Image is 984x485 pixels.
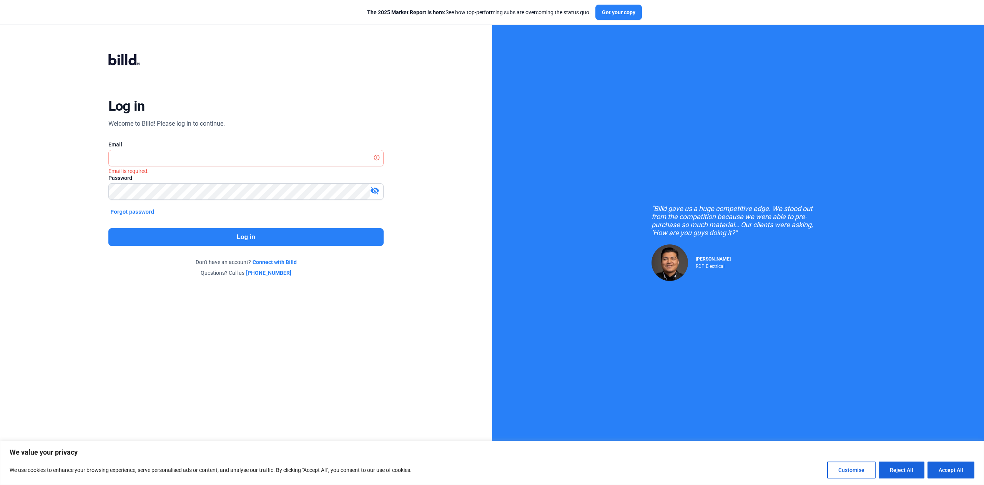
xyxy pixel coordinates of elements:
[827,462,876,478] button: Customise
[879,462,924,478] button: Reject All
[927,462,974,478] button: Accept All
[652,244,688,281] img: Raul Pacheco
[108,119,225,128] div: Welcome to Billd! Please log in to continue.
[696,262,731,269] div: RDP Electrical
[108,269,384,277] div: Questions? Call us
[108,141,384,148] div: Email
[595,5,642,20] button: Get your copy
[108,258,384,266] div: Don't have an account?
[10,448,974,457] p: We value your privacy
[253,258,297,266] a: Connect with Billd
[108,168,149,174] i: Email is required.
[367,9,445,15] span: The 2025 Market Report is here:
[10,465,412,475] p: We use cookies to enhance your browsing experience, serve personalised ads or content, and analys...
[370,186,379,195] mat-icon: visibility_off
[108,208,157,216] button: Forgot password
[108,174,384,182] div: Password
[652,204,824,237] div: "Billd gave us a huge competitive edge. We stood out from the competition because we were able to...
[108,228,384,246] button: Log in
[367,8,591,16] div: See how top-performing subs are overcoming the status quo.
[108,98,145,115] div: Log in
[696,256,731,262] span: [PERSON_NAME]
[246,269,291,277] a: [PHONE_NUMBER]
